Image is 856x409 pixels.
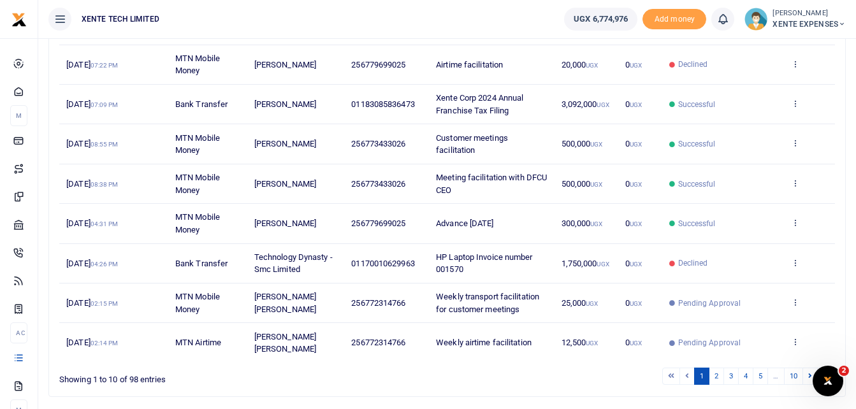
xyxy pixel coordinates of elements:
[562,259,609,268] span: 1,750,000
[586,62,598,69] small: UGX
[597,261,609,268] small: UGX
[586,300,598,307] small: UGX
[678,178,716,190] span: Successful
[436,252,532,275] span: HP Laptop Invoice number 001570
[753,368,768,385] a: 5
[175,212,220,234] span: MTN Mobile Money
[678,257,708,269] span: Declined
[91,101,119,108] small: 07:09 PM
[254,252,333,275] span: Technology Dynasty - Smc Limited
[562,60,598,69] span: 20,000
[351,179,405,189] span: 256773433026
[723,368,739,385] a: 3
[66,60,118,69] span: [DATE]
[590,220,602,227] small: UGX
[91,261,119,268] small: 04:26 PM
[709,368,724,385] a: 2
[773,18,846,30] span: XENTE EXPENSES
[678,138,716,150] span: Successful
[66,259,118,268] span: [DATE]
[436,173,547,195] span: Meeting facilitation with DFCU CEO
[91,220,119,227] small: 04:31 PM
[564,8,637,31] a: UGX 6,774,976
[66,179,118,189] span: [DATE]
[678,99,716,110] span: Successful
[66,338,118,347] span: [DATE]
[351,338,405,347] span: 256772314766
[175,54,220,76] span: MTN Mobile Money
[625,99,642,109] span: 0
[590,141,602,148] small: UGX
[254,219,316,228] span: [PERSON_NAME]
[784,368,803,385] a: 10
[91,62,119,69] small: 07:22 PM
[66,99,118,109] span: [DATE]
[562,338,598,347] span: 12,500
[562,298,598,308] span: 25,000
[175,173,220,195] span: MTN Mobile Money
[562,219,603,228] span: 300,000
[91,340,119,347] small: 02:14 PM
[562,99,609,109] span: 3,092,000
[630,101,642,108] small: UGX
[678,218,716,229] span: Successful
[351,99,414,109] span: 01183085836473
[436,219,493,228] span: Advance [DATE]
[59,366,377,386] div: Showing 1 to 10 of 98 entries
[436,133,508,155] span: Customer meetings facilitation
[66,139,118,148] span: [DATE]
[66,298,118,308] span: [DATE]
[436,338,532,347] span: Weekly airtime facilitation
[630,62,642,69] small: UGX
[562,139,603,148] span: 500,000
[11,12,27,27] img: logo-small
[630,340,642,347] small: UGX
[254,99,316,109] span: [PERSON_NAME]
[773,8,846,19] small: [PERSON_NAME]
[10,105,27,126] li: M
[351,219,405,228] span: 256779699025
[630,181,642,188] small: UGX
[254,292,316,314] span: [PERSON_NAME] [PERSON_NAME]
[574,13,628,25] span: UGX 6,774,976
[351,60,405,69] span: 256779699025
[11,14,27,24] a: logo-small logo-large logo-large
[625,338,642,347] span: 0
[678,59,708,70] span: Declined
[351,259,414,268] span: 01170010629963
[254,139,316,148] span: [PERSON_NAME]
[597,101,609,108] small: UGX
[351,139,405,148] span: 256773433026
[625,179,642,189] span: 0
[642,13,706,23] a: Add money
[694,368,709,385] a: 1
[586,340,598,347] small: UGX
[630,220,642,227] small: UGX
[559,8,642,31] li: Wallet ballance
[642,9,706,30] span: Add money
[678,298,741,309] span: Pending Approval
[436,93,523,115] span: Xente Corp 2024 Annual Franchise Tax Filing
[254,332,316,354] span: [PERSON_NAME] [PERSON_NAME]
[625,219,642,228] span: 0
[66,219,118,228] span: [DATE]
[625,60,642,69] span: 0
[625,259,642,268] span: 0
[175,99,228,109] span: Bank Transfer
[625,298,642,308] span: 0
[91,300,119,307] small: 02:15 PM
[254,60,316,69] span: [PERSON_NAME]
[590,181,602,188] small: UGX
[744,8,767,31] img: profile-user
[678,337,741,348] span: Pending Approval
[562,179,603,189] span: 500,000
[839,366,849,376] span: 2
[630,141,642,148] small: UGX
[813,366,843,396] iframe: Intercom live chat
[76,13,164,25] span: XENTE TECH LIMITED
[630,261,642,268] small: UGX
[10,322,27,343] li: Ac
[744,8,846,31] a: profile-user [PERSON_NAME] XENTE EXPENSES
[351,298,405,308] span: 256772314766
[254,179,316,189] span: [PERSON_NAME]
